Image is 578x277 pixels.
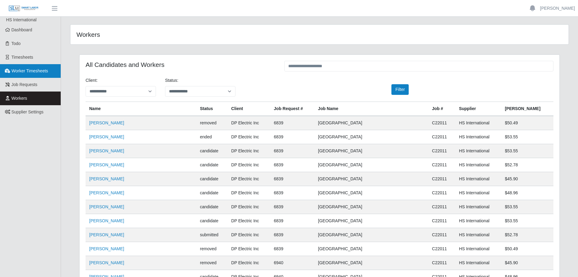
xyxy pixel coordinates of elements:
[428,102,455,116] th: Job #
[86,102,196,116] th: Name
[455,228,501,242] td: HS International
[428,256,455,270] td: C22011
[501,228,553,242] td: $52.78
[270,144,315,158] td: 6839
[314,200,428,214] td: [GEOGRAPHIC_DATA]
[270,116,315,130] td: 6839
[455,130,501,144] td: HS International
[270,172,315,186] td: 6839
[270,256,315,270] td: 6940
[428,214,455,228] td: C22011
[89,120,124,125] a: [PERSON_NAME]
[270,158,315,172] td: 6839
[314,144,428,158] td: [GEOGRAPHIC_DATA]
[228,116,270,130] td: DP Electric Inc
[89,176,124,181] a: [PERSON_NAME]
[12,41,21,46] span: Todo
[314,102,428,116] th: Job Name
[89,260,124,265] a: [PERSON_NAME]
[89,134,124,139] a: [PERSON_NAME]
[196,144,228,158] td: candidate
[501,200,553,214] td: $53.55
[501,130,553,144] td: $53.55
[314,130,428,144] td: [GEOGRAPHIC_DATA]
[455,256,501,270] td: HS International
[270,200,315,214] td: 6839
[12,27,32,32] span: Dashboard
[12,96,27,101] span: Workers
[196,242,228,256] td: removed
[314,186,428,200] td: [GEOGRAPHIC_DATA]
[196,102,228,116] th: Status
[89,162,124,167] a: [PERSON_NAME]
[455,242,501,256] td: HS International
[196,186,228,200] td: candidate
[314,242,428,256] td: [GEOGRAPHIC_DATA]
[270,186,315,200] td: 6839
[196,116,228,130] td: removed
[455,214,501,228] td: HS International
[391,84,409,95] button: Filter
[76,31,274,38] h4: Workers
[501,172,553,186] td: $45.90
[165,77,178,84] label: Status:
[270,242,315,256] td: 6839
[228,214,270,228] td: DP Electric Inc
[228,130,270,144] td: DP Electric Inc
[455,186,501,200] td: HS International
[8,5,39,12] img: SLM Logo
[89,218,124,223] a: [PERSON_NAME]
[89,190,124,195] a: [PERSON_NAME]
[455,158,501,172] td: HS International
[12,68,48,73] span: Worker Timesheets
[270,228,315,242] td: 6839
[89,148,124,153] a: [PERSON_NAME]
[314,214,428,228] td: [GEOGRAPHIC_DATA]
[196,228,228,242] td: submitted
[196,214,228,228] td: candidate
[314,116,428,130] td: [GEOGRAPHIC_DATA]
[428,200,455,214] td: C22011
[196,172,228,186] td: candidate
[501,158,553,172] td: $52.78
[501,144,553,158] td: $53.55
[270,130,315,144] td: 6839
[196,200,228,214] td: candidate
[196,158,228,172] td: candidate
[428,144,455,158] td: C22011
[228,200,270,214] td: DP Electric Inc
[455,116,501,130] td: HS International
[428,228,455,242] td: C22011
[228,102,270,116] th: Client
[314,256,428,270] td: [GEOGRAPHIC_DATA]
[12,55,33,60] span: Timesheets
[314,172,428,186] td: [GEOGRAPHIC_DATA]
[501,256,553,270] td: $45.90
[501,186,553,200] td: $48.96
[86,61,275,68] h4: All Candidates and Workers
[314,158,428,172] td: [GEOGRAPHIC_DATA]
[228,186,270,200] td: DP Electric Inc
[228,256,270,270] td: DP Electric Inc
[501,116,553,130] td: $50.49
[501,242,553,256] td: $50.49
[228,172,270,186] td: DP Electric Inc
[12,109,44,114] span: Supplier Settings
[196,130,228,144] td: ended
[270,214,315,228] td: 6839
[228,144,270,158] td: DP Electric Inc
[540,5,575,12] a: [PERSON_NAME]
[12,82,38,87] span: Job Requests
[501,214,553,228] td: $53.55
[89,232,124,237] a: [PERSON_NAME]
[228,158,270,172] td: DP Electric Inc
[428,242,455,256] td: C22011
[228,228,270,242] td: DP Electric Inc
[455,102,501,116] th: Supplier
[6,17,36,22] span: HS International
[501,102,553,116] th: [PERSON_NAME]
[314,228,428,242] td: [GEOGRAPHIC_DATA]
[270,102,315,116] th: Job Request #
[455,172,501,186] td: HS International
[428,186,455,200] td: C22011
